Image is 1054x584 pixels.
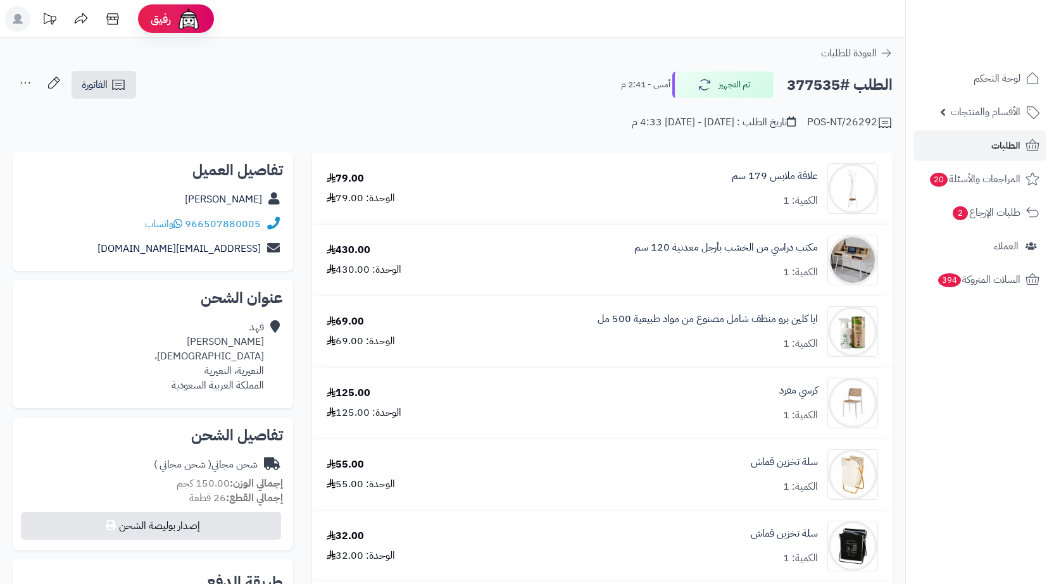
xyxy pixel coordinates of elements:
[154,457,258,472] div: شحن مجاني
[189,490,283,506] small: 26 قطعة
[828,378,877,428] img: 1696422475-1-90x90.jpg
[828,449,877,500] img: 1708521383-110116010040-90x90.jpg
[97,241,261,256] a: [EMAIL_ADDRESS][DOMAIN_NAME]
[828,306,877,357] img: 1685357654-aw3-90x90.png
[783,551,818,566] div: الكمية: 1
[82,77,108,92] span: الفاتورة
[634,240,818,255] a: مكتب دراسي من الخشب بأرجل معدنية 120 سم
[783,480,818,494] div: الكمية: 1
[154,457,211,472] span: ( شحن مجاني )
[828,235,877,285] img: 1690700190-1678884573-110111010033-550x550-90x90.jpg
[327,386,370,401] div: 125.00
[327,263,401,277] div: الوحدة: 430.00
[783,265,818,280] div: الكمية: 1
[327,457,364,472] div: 55.00
[598,312,818,326] a: ايا كلين برو منظف شامل مصنوع من مواد طبيعية 500 مل
[176,6,201,32] img: ai-face.png
[968,35,1042,62] img: logo-2.png
[953,206,968,220] span: 2
[951,103,1020,121] span: الأقسام والمنتجات
[783,408,818,423] div: الكمية: 1
[151,11,171,27] span: رفيق
[930,173,948,187] span: 20
[23,290,283,306] h2: عنوان الشحن
[327,243,370,258] div: 430.00
[751,455,818,469] a: سلة تخزين قماش
[937,271,1020,289] span: السلات المتروكة
[185,192,262,207] a: [PERSON_NAME]
[145,216,182,232] a: واتساب
[327,477,395,492] div: الوحدة: 55.00
[807,115,893,130] div: POS-NT/26292
[929,170,1020,188] span: المراجعات والأسئلة
[154,320,264,392] div: فهد [PERSON_NAME] [DEMOGRAPHIC_DATA]، النعيرية، النعيرية المملكة العربية السعودية
[21,512,281,540] button: إصدار بوليصة الشحن
[828,521,877,571] img: 1708522719-110116010044-90x90.jpg
[327,171,364,186] div: 79.00
[821,46,877,61] span: العودة للطلبات
[787,72,893,98] h2: الطلب #377535
[913,164,1046,194] a: المراجعات والأسئلة20
[974,70,1020,87] span: لوحة التحكم
[327,334,395,349] div: الوحدة: 69.00
[632,115,796,130] div: تاريخ الطلب : [DATE] - [DATE] 4:33 م
[951,204,1020,221] span: طلبات الإرجاع
[34,6,65,35] a: تحديثات المنصة
[621,78,670,91] small: أمس - 2:41 م
[177,476,283,491] small: 150.00 كجم
[913,130,1046,161] a: الطلبات
[23,163,283,178] h2: تفاصيل العميل
[185,216,261,232] a: 966507880005
[994,237,1019,255] span: العملاء
[913,231,1046,261] a: العملاء
[327,191,395,206] div: الوحدة: 79.00
[938,273,961,287] span: 394
[779,383,818,398] a: كرسي مفرد
[672,71,774,98] button: تم التجهيز
[230,476,283,491] strong: إجمالي الوزن:
[783,194,818,208] div: الكمية: 1
[327,406,401,420] div: الوحدة: 125.00
[327,549,395,563] div: الوحدة: 32.00
[327,314,364,329] div: 69.00
[828,163,877,214] img: 1698238558-2-90x90.png
[327,529,364,544] div: 32.00
[913,63,1046,94] a: لوحة التحكم
[913,197,1046,228] a: طلبات الإرجاع2
[226,490,283,506] strong: إجمالي القطع:
[751,526,818,541] a: سلة تخزين قماش
[72,71,136,99] a: الفاتورة
[913,264,1046,295] a: السلات المتروكة394
[783,337,818,351] div: الكمية: 1
[732,169,818,183] a: علاقة ملابس 179 سم
[821,46,893,61] a: العودة للطلبات
[23,428,283,443] h2: تفاصيل الشحن
[991,137,1020,154] span: الطلبات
